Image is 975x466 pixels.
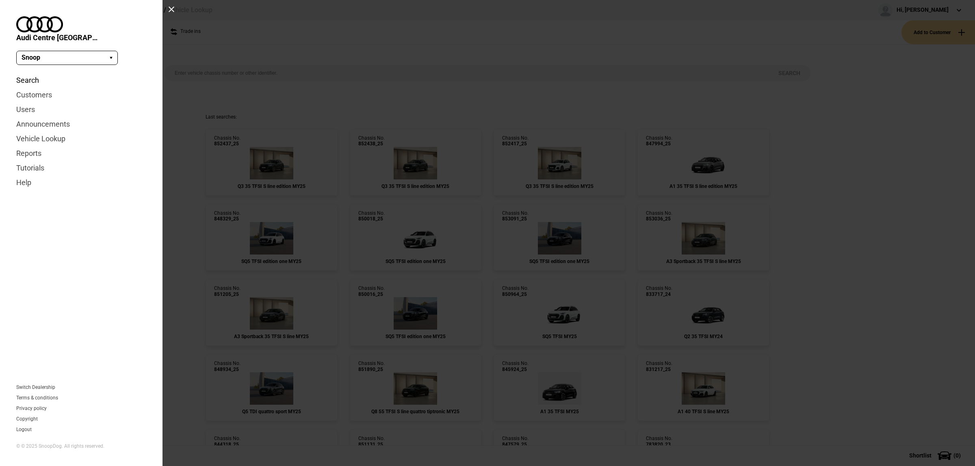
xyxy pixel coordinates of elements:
[16,117,146,132] a: Announcements
[16,161,146,175] a: Tutorials
[16,385,55,390] a: Switch Dealership
[16,406,47,411] a: Privacy policy
[16,175,146,190] a: Help
[16,16,63,32] img: audi.png
[16,102,146,117] a: Users
[16,73,146,88] a: Search
[16,443,146,450] div: © © 2025 SnoopDog. All rights reserved.
[22,53,40,62] span: Snoop
[16,395,58,400] a: Terms & conditions
[16,32,97,43] span: Audi Centre [GEOGRAPHIC_DATA]
[16,427,32,432] button: Logout
[16,132,146,146] a: Vehicle Lookup
[16,416,38,421] a: Copyright
[16,88,146,102] a: Customers
[16,146,146,161] a: Reports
